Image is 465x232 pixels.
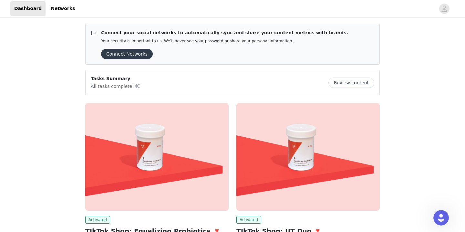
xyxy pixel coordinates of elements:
p: Connect your social networks to automatically sync and share your content metrics with brands. [101,29,348,36]
p: Your security is important to us. We’ll never see your password or share your personal information. [101,39,348,44]
div: avatar [441,4,447,14]
p: All tasks complete! [91,82,140,90]
button: Review content [328,78,374,88]
button: Connect Networks [101,49,153,59]
p: Tasks Summary [91,75,140,82]
span: Activated [236,216,261,224]
iframe: Intercom live chat [433,210,449,226]
img: Wisp [236,103,380,211]
a: Dashboard [10,1,46,16]
span: Activated [85,216,110,224]
a: Networks [47,1,79,16]
img: Wisp [85,103,229,211]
